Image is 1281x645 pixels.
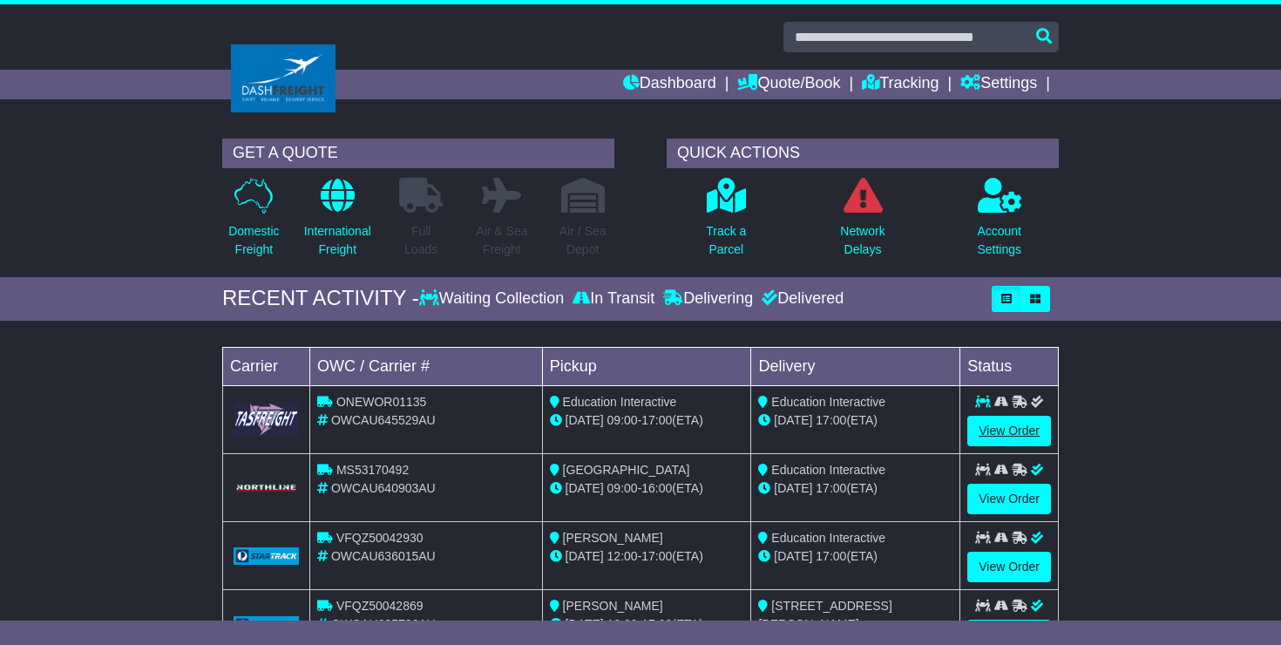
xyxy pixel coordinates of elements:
span: [PERSON_NAME] [563,531,663,545]
span: [STREET_ADDRESS][PERSON_NAME] [758,599,891,631]
p: Network Delays [840,222,884,259]
span: [DATE] [774,481,812,495]
a: DomesticFreight [227,177,280,268]
a: View Order [967,416,1051,446]
a: Settings [960,70,1037,99]
div: QUICK ACTIONS [667,139,1059,168]
td: Status [960,347,1059,385]
p: Track a Parcel [706,222,746,259]
span: 17:00 [641,617,672,631]
span: VFQZ50042869 [336,599,424,613]
span: VFQZ50042930 [336,531,424,545]
span: [DATE] [774,549,812,563]
span: 17:00 [816,481,846,495]
td: Delivery [751,347,960,385]
img: GetCarrierServiceLogo [234,547,299,565]
div: Delivering [659,289,757,309]
div: (ETA) [758,547,952,566]
span: Education Interactive [563,395,677,409]
a: Dashboard [623,70,716,99]
span: 17:00 [816,549,846,563]
a: View Order [967,552,1051,582]
div: - (ETA) [550,547,744,566]
img: GetCarrierServiceLogo [234,616,299,634]
span: [DATE] [566,413,604,427]
a: Track aParcel [705,177,747,268]
span: [DATE] [566,617,604,631]
span: Education Interactive [771,531,885,545]
a: InternationalFreight [303,177,372,268]
span: MS53170492 [336,463,409,477]
img: GetCarrierServiceLogo [234,483,299,493]
span: OWCAU640903AU [331,481,436,495]
div: In Transit [568,289,659,309]
div: - (ETA) [550,615,744,634]
span: 17:00 [641,413,672,427]
a: AccountSettings [976,177,1022,268]
span: [DATE] [566,549,604,563]
span: 12:00 [607,549,638,563]
div: RECENT ACTIVITY - [222,286,419,311]
a: View Order [967,484,1051,514]
p: Account Settings [977,222,1021,259]
div: (ETA) [758,411,952,430]
td: Carrier [223,347,310,385]
div: - (ETA) [550,411,744,430]
td: Pickup [542,347,751,385]
span: [DATE] [566,481,604,495]
span: 17:00 [816,413,846,427]
span: 09:00 [607,413,638,427]
a: NetworkDelays [839,177,885,268]
img: GetCarrierServiceLogo [234,402,299,436]
span: 09:00 [607,481,638,495]
span: [GEOGRAPHIC_DATA] [563,463,690,477]
span: OWCAU635706AU [331,617,436,631]
span: 16:00 [641,481,672,495]
p: International Freight [304,222,371,259]
p: Air & Sea Freight [476,222,527,259]
span: Education Interactive [771,395,885,409]
span: OWCAU645529AU [331,413,436,427]
div: GET A QUOTE [222,139,614,168]
p: Domestic Freight [228,222,279,259]
p: Full Loads [399,222,443,259]
td: OWC / Carrier # [310,347,543,385]
span: [DATE] [774,413,812,427]
span: 17:00 [641,549,672,563]
span: Education Interactive [771,463,885,477]
a: Tracking [862,70,939,99]
span: OWCAU636015AU [331,549,436,563]
div: - (ETA) [550,479,744,498]
span: 12:00 [607,617,638,631]
a: Quote/Book [737,70,840,99]
div: Delivered [757,289,844,309]
div: (ETA) [758,479,952,498]
p: Air / Sea Depot [559,222,607,259]
span: ONEWOR01135 [336,395,426,409]
span: [PERSON_NAME] [563,599,663,613]
div: Waiting Collection [419,289,568,309]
